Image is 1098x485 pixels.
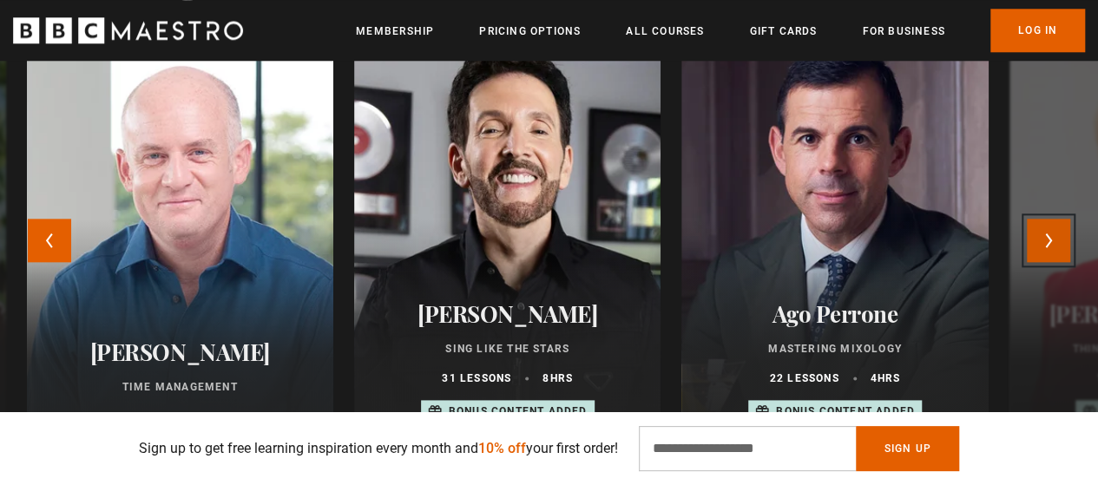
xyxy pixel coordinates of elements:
[48,379,312,395] p: Time Management
[862,23,944,40] a: For business
[702,341,967,357] p: Mastering Mixology
[749,23,817,40] a: Gift Cards
[375,300,640,327] h2: [PERSON_NAME]
[442,370,511,386] p: 31 lessons
[878,372,901,384] abbr: hrs
[479,23,581,40] a: Pricing Options
[681,29,988,445] a: Ago Perrone Mastering Mixology 22 lessons 4hrs Bonus content added
[222,410,246,423] abbr: hrs
[115,409,184,424] p: 22 lessons
[215,409,246,424] p: 5
[776,403,915,419] p: Bonus content added
[48,338,312,365] h2: [PERSON_NAME]
[856,426,958,471] button: Sign Up
[626,23,704,40] a: All Courses
[702,300,967,327] h2: Ago Perrone
[139,438,618,459] p: Sign up to get free learning inspiration every month and your first order!
[478,440,526,456] span: 10% off
[375,341,640,357] p: Sing Like the Stars
[990,9,1085,52] a: Log In
[354,29,661,445] a: [PERSON_NAME] Sing Like the Stars 31 lessons 8hrs Bonus content added
[549,372,573,384] abbr: hrs
[542,370,573,386] p: 8
[356,9,1085,52] nav: Primary
[13,17,243,43] svg: BBC Maestro
[356,23,434,40] a: Membership
[871,370,901,386] p: 4
[27,29,333,445] a: [PERSON_NAME] Time Management 22 lessons 5hrs
[770,370,839,386] p: 22 lessons
[449,403,588,419] p: Bonus content added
